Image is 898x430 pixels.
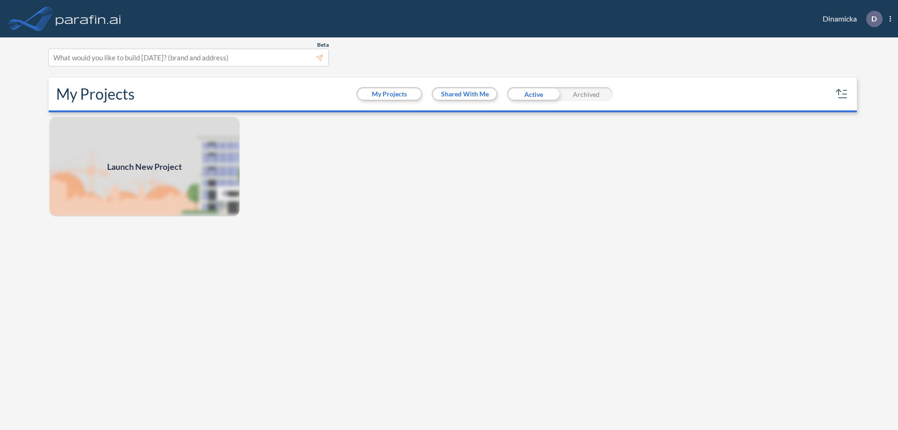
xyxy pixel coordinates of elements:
[560,87,613,101] div: Archived
[317,41,329,49] span: Beta
[809,11,891,27] div: Dinamicka
[56,85,135,103] h2: My Projects
[871,15,877,23] p: D
[49,116,240,217] a: Launch New Project
[107,160,182,173] span: Launch New Project
[507,87,560,101] div: Active
[49,116,240,217] img: add
[834,87,849,102] button: sort
[433,88,496,100] button: Shared With Me
[54,9,123,28] img: logo
[358,88,421,100] button: My Projects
